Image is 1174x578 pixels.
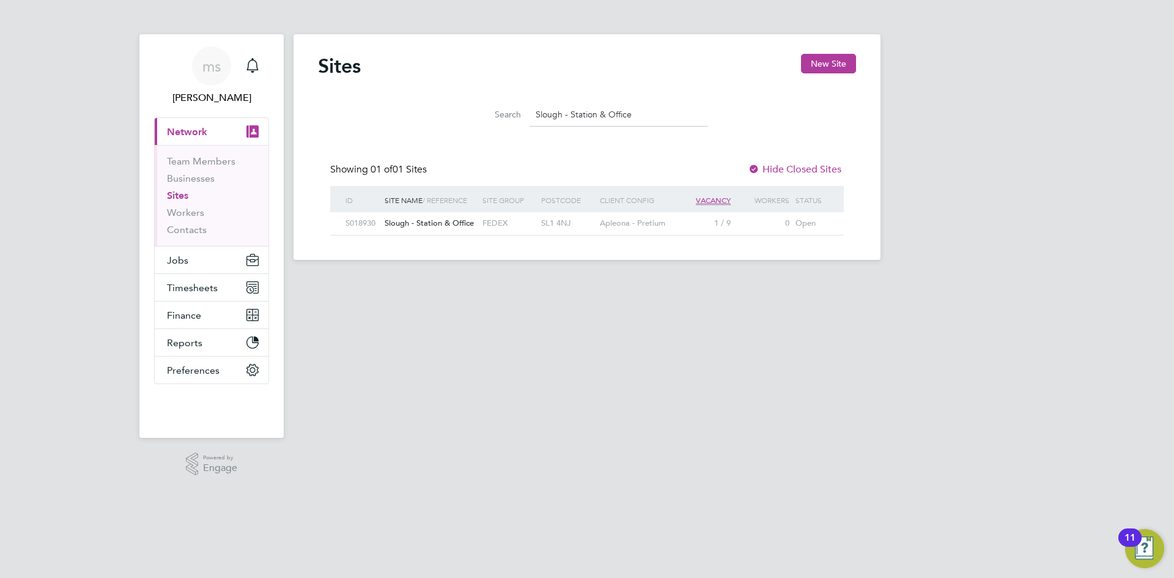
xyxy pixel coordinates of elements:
span: Reports [167,337,202,349]
button: New Site [801,54,856,73]
div: 11 [1124,538,1135,554]
h2: Sites [318,54,361,78]
span: Engage [203,463,237,473]
a: Go to home page [154,396,269,416]
div: Status [792,186,832,214]
label: Search [466,109,521,120]
div: ID [342,186,382,214]
span: 01 of [371,163,393,176]
span: Vacancy [696,195,731,206]
div: Showing [330,163,429,176]
button: Open Resource Center, 11 new notifications [1125,529,1164,568]
span: FEDEX [482,218,508,228]
div: Network [155,145,268,246]
nav: Main navigation [139,34,284,438]
a: Businesses [167,172,215,184]
div: Client Config [597,186,675,214]
span: Preferences [167,365,220,376]
div: Postcode [538,186,597,214]
button: Reports [155,329,268,356]
div: 0 [734,212,792,235]
button: Preferences [155,357,268,383]
span: ms [202,58,221,74]
input: Site name, group, address or client config [530,103,708,127]
button: Finance [155,302,268,328]
span: Finance [167,309,201,321]
div: SL1 4NJ [538,212,597,235]
span: michelle suchley [154,91,269,105]
span: Slough - Station & Office [385,218,474,228]
a: Sites [167,190,188,201]
div: Workers [734,186,792,214]
span: Jobs [167,254,188,266]
a: S018930Slough - Station & Office FEDEXSL1 4NJApleona - Pretium1 / 90Open [342,212,832,222]
span: Apleona - Pretium [600,218,665,228]
button: Jobs [155,246,268,273]
label: Hide Closed Sites [748,163,841,176]
a: Workers [167,207,204,218]
img: berryrecruitment-logo-retina.png [176,396,247,416]
button: Timesheets [155,274,268,301]
a: ms[PERSON_NAME] [154,46,269,105]
div: Site Group [479,186,538,214]
span: / Reference [423,195,467,205]
span: Powered by [203,453,237,463]
div: Site Name [382,186,479,214]
span: Network [167,126,207,138]
span: 01 Sites [371,163,427,176]
a: Powered byEngage [186,453,238,476]
div: Open [792,212,832,235]
a: Contacts [167,224,207,235]
div: 1 / 9 [675,212,734,235]
div: S018930 [342,212,382,235]
button: Network [155,118,268,145]
span: Timesheets [167,282,218,294]
a: Team Members [167,155,235,167]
